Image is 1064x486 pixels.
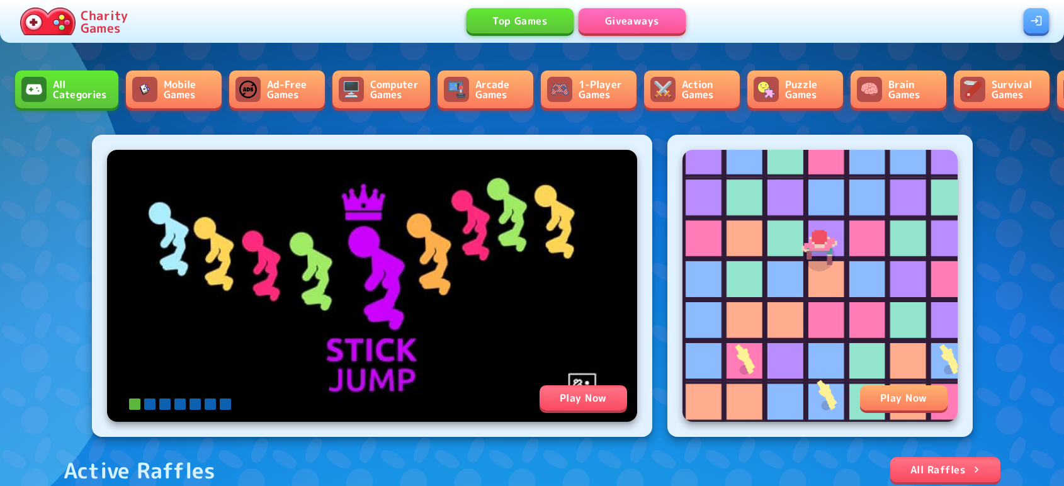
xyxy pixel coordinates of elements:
a: Ad-Free GamesAd-Free Games [229,71,325,108]
a: All CategoriesAll Categories [15,71,118,108]
a: All Raffles [890,457,1000,482]
img: Fragile Floor [682,150,958,422]
a: Computer GamesComputer Games [332,71,430,108]
div: Play Now [860,385,948,410]
div: Active Raffles [64,457,216,483]
img: Charity.Games [20,8,76,35]
a: Brain GamesBrain Games [851,71,946,108]
a: Mobile GamesMobile Games [126,71,222,108]
a: Arcade GamesArcade Games [438,71,533,108]
a: Play Now [682,150,958,422]
div: Play Now [540,385,627,410]
a: Puzzle GamesPuzzle Games [747,71,843,108]
a: 1-Player Games1-Player Games [541,71,637,108]
a: Charity Games [15,5,133,38]
a: Action GamesAction Games [644,71,740,108]
img: Stick Jump [107,150,637,422]
p: Charity Games [81,9,128,34]
a: Survival GamesSurvival Games [954,71,1050,108]
a: Play Now [107,150,637,422]
a: Giveaways [579,8,686,33]
a: Top Games [467,8,574,33]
